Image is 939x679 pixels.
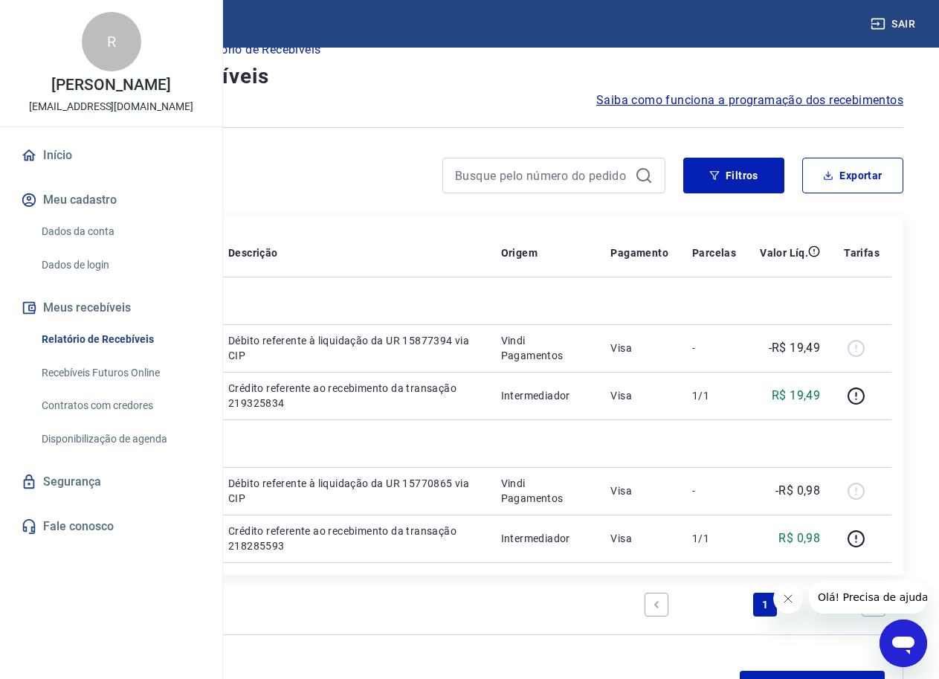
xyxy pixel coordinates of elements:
[683,158,784,193] button: Filtros
[802,158,903,193] button: Exportar
[501,388,587,403] p: Intermediador
[692,483,736,498] p: -
[692,245,736,260] p: Parcelas
[18,184,204,216] button: Meu cadastro
[773,584,803,614] iframe: Fechar mensagem
[501,245,538,260] p: Origem
[36,250,204,280] a: Dados de login
[778,530,820,547] p: R$ 0,98
[18,292,204,324] button: Meus recebíveis
[844,245,880,260] p: Tarifas
[645,593,668,617] a: Previous page
[18,139,204,172] a: Início
[501,333,587,363] p: Vindi Pagamentos
[193,41,320,59] p: Relatório de Recebíveis
[228,476,477,506] p: Débito referente à liquidação da UR 15770865 via CIP
[772,387,820,405] p: R$ 19,49
[29,99,193,115] p: [EMAIL_ADDRESS][DOMAIN_NAME]
[36,324,204,355] a: Relatório de Recebíveis
[610,341,668,355] p: Visa
[82,12,141,71] div: R
[692,341,736,355] p: -
[228,333,477,363] p: Débito referente à liquidação da UR 15877394 via CIP
[9,10,125,22] span: Olá! Precisa de ajuda?
[692,531,736,546] p: 1/1
[501,531,587,546] p: Intermediador
[775,482,820,500] p: -R$ 0,98
[610,388,668,403] p: Visa
[36,216,204,247] a: Dados da conta
[596,91,903,109] a: Saiba como funciona a programação dos recebimentos
[753,593,777,617] a: Page 1 is your current page
[809,581,927,614] iframe: Mensagem da empresa
[769,339,821,357] p: -R$ 19,49
[36,390,204,421] a: Contratos com credores
[760,245,808,260] p: Valor Líq.
[610,245,668,260] p: Pagamento
[74,653,740,671] p: Extratos Antigos
[18,466,204,498] a: Segurança
[228,245,278,260] p: Descrição
[692,388,736,403] p: 1/1
[880,620,927,667] iframe: Botão para abrir a janela de mensagens
[639,587,891,622] ul: Pagination
[610,531,668,546] p: Visa
[228,381,477,411] p: Crédito referente ao recebimento da transação 219325834
[610,483,668,498] p: Visa
[36,424,204,454] a: Disponibilização de agenda
[18,510,204,543] a: Fale conosco
[455,164,629,187] input: Busque pelo número do pedido
[36,358,204,388] a: Recebíveis Futuros Online
[501,476,587,506] p: Vindi Pagamentos
[51,77,170,93] p: [PERSON_NAME]
[36,62,903,91] h4: Relatório de Recebíveis
[228,524,477,553] p: Crédito referente ao recebimento da transação 218285593
[868,10,921,38] button: Sair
